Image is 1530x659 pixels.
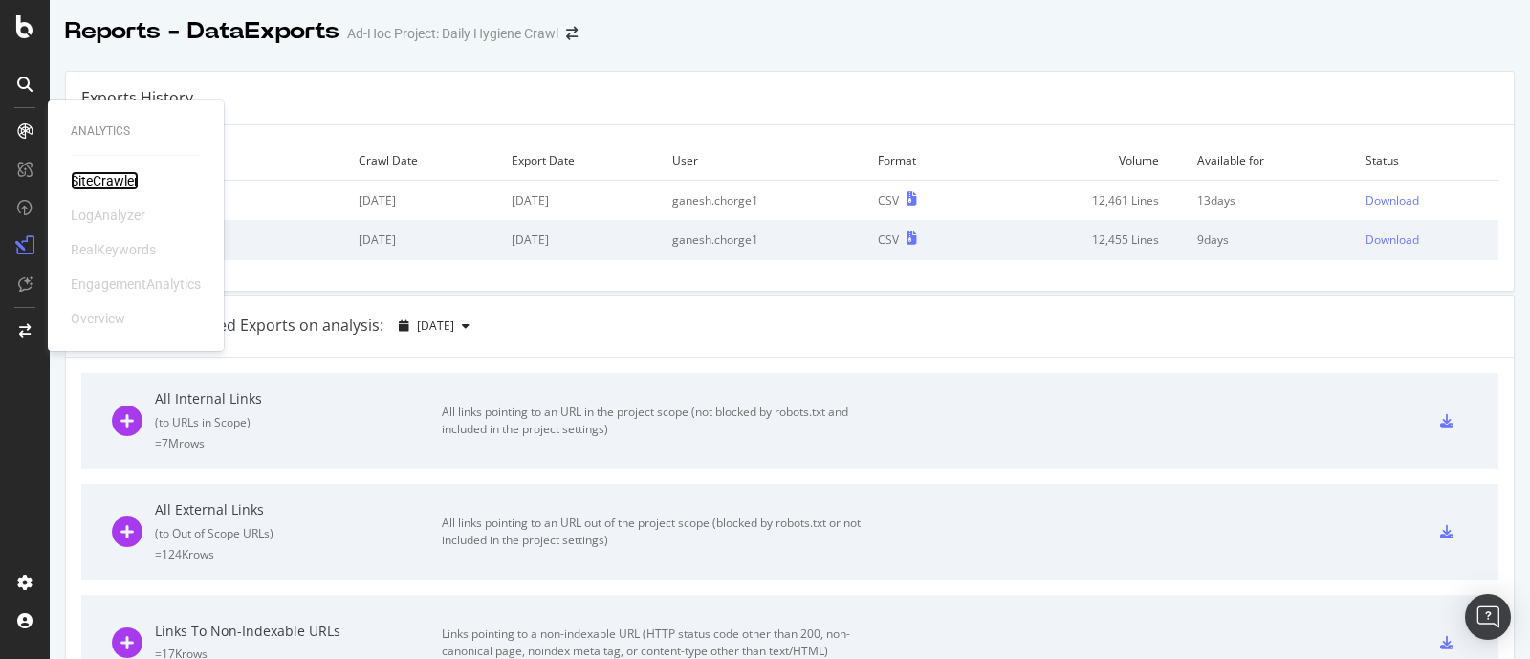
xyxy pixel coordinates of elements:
div: All links pointing to an URL in the project scope (not blocked by robots.txt and included in the ... [442,404,872,438]
div: csv-export [1440,525,1453,538]
div: Ad-Hoc Project: Daily Hygiene Crawl [347,24,558,43]
div: ( to URLs in Scope ) [155,414,442,430]
td: 13 days [1188,181,1356,221]
td: Volume [982,141,1188,181]
td: Status [1356,141,1498,181]
td: 12,461 Lines [982,181,1188,221]
div: All links pointing to an URL out of the project scope (blocked by robots.txt or not included in t... [442,515,872,549]
td: [DATE] [349,220,502,259]
div: Links To Non-Indexable URLs [155,622,442,641]
div: Analytics [71,123,201,140]
td: ganesh.chorge1 [663,220,868,259]
div: Download [1366,231,1419,248]
td: [DATE] [349,181,502,221]
div: CSV [878,231,899,248]
div: Botify Recommended Exports on analysis: [81,315,383,337]
div: RealKeywords [71,240,156,259]
td: [DATE] [502,220,663,259]
div: All Internal Links [155,389,442,408]
div: Overview [71,309,125,328]
div: csv-export [1440,414,1453,428]
div: Open Intercom Messenger [1465,594,1511,640]
td: ganesh.chorge1 [663,181,868,221]
div: Exports History [81,87,193,109]
td: User [663,141,868,181]
td: Export Date [502,141,663,181]
div: ( to Out of Scope URLs ) [155,525,442,541]
button: [DATE] [391,311,477,341]
div: All External Links [155,500,442,519]
div: csv-export [1440,636,1453,649]
td: 12,455 Lines [982,220,1188,259]
td: Crawl Date [349,141,502,181]
div: LogAnalyzer [71,206,145,225]
div: EngagementAnalytics [71,275,201,294]
a: Download [1366,231,1489,248]
td: Available for [1188,141,1356,181]
div: = 124K rows [155,546,442,562]
span: 2025 Sep. 3rd [417,318,454,334]
a: Download [1366,192,1489,209]
div: CSV [878,192,899,209]
div: arrow-right-arrow-left [566,27,578,40]
a: SiteCrawler [71,171,139,190]
div: = 7M rows [155,435,442,451]
td: [DATE] [502,181,663,221]
td: 9 days [1188,220,1356,259]
div: Reports - DataExports [65,15,339,48]
td: Format [868,141,982,181]
div: Download [1366,192,1419,209]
